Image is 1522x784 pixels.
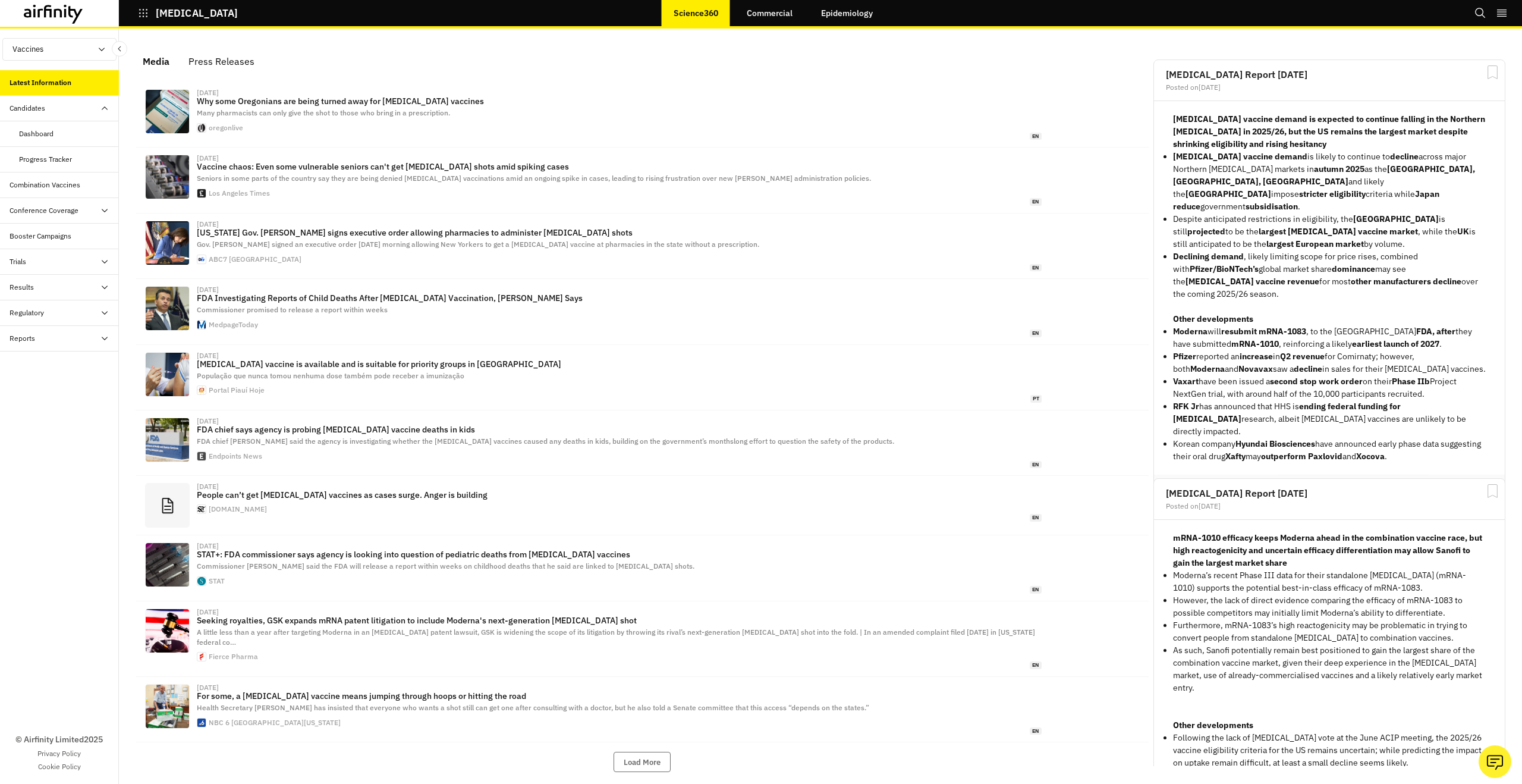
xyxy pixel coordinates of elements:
div: [DATE] [197,352,219,359]
p: STAT+: FDA commissioner says agency is looking into question of pediatric deaths from [MEDICAL_DA... [197,550,1042,559]
div: Dashboard [19,128,54,139]
div: [DATE] [197,155,219,162]
div: [DATE] [197,418,219,425]
span: en [1030,461,1042,469]
strong: [GEOGRAPHIC_DATA] [1185,189,1271,199]
div: Candidates [10,103,45,114]
strong: Phase IIb [1392,376,1430,387]
strong: Pfizer [1173,351,1196,362]
strong: earliest launch of 2027 [1352,338,1439,349]
p: However, the lack of direct evidence comparing the efficacy of mRNA-1083 to possible competitors ... [1173,594,1486,619]
a: [DATE]Vaccine chaos: Even some vulnerable seniors can't get [MEDICAL_DATA] shots amid spiking cas... [136,148,1149,213]
p: Why some Oregonians are being turned away for [MEDICAL_DATA] vaccines [197,96,1042,106]
svg: Bookmark Report [1485,484,1500,498]
div: Conference Coverage [10,205,78,216]
strong: Vaxart [1173,376,1199,387]
strong: Q2 revenue [1280,351,1325,362]
p: [MEDICAL_DATA] vaccine is available and is suitable for priority groups in [GEOGRAPHIC_DATA] [197,359,1042,369]
strong: stricter eligibility [1299,189,1366,199]
div: Reports [10,333,35,344]
p: has announced that HHS is research, albeit [MEDICAL_DATA] vaccines are unlikely to be directly im... [1173,400,1486,438]
p: Seeking royalties, GSK expands mRNA patent litigation to include Moderna's next-generation [MEDIC... [197,616,1042,625]
strong: [MEDICAL_DATA] vaccine revenue [1185,276,1319,287]
div: Media [143,52,169,70]
div: Latest Information [10,77,71,88]
strong: resubmit mRNA-1083 [1221,326,1306,337]
div: Regulatory [10,308,44,318]
svg: Bookmark Report [1485,65,1500,80]
div: [DATE] [197,684,219,691]
div: Results [10,282,34,293]
span: en [1030,586,1042,594]
strong: Other developments [1173,720,1253,730]
div: ABC7 [GEOGRAPHIC_DATA] [209,256,301,263]
strong: decline [1390,151,1419,162]
strong: [GEOGRAPHIC_DATA] [1353,214,1439,224]
div: Trials [10,256,26,267]
span: Gov. [PERSON_NAME] signed an executive order [DATE] morning allowing New Yorkers to get a [MEDICA... [197,240,759,249]
p: Korean company have announced early phase data suggesting their oral drug may and . [1173,438,1486,463]
p: [MEDICAL_DATA] [156,8,238,18]
strong: [MEDICAL_DATA] vaccine demand is expected to continue falling in the Northern [MEDICAL_DATA] in 2... [1173,114,1485,149]
p: © Airfinity Limited 2025 [15,733,103,746]
img: apple-touch-icon.png [197,452,206,460]
p: Despite anticipated restrictions in eligibility, the is still to be the , while the is still anti... [1173,213,1486,250]
p: FDA Investigating Reports of Child Deaths After [MEDICAL_DATA] Vaccination, [PERSON_NAME] Says [197,293,1042,303]
img: 117340.jpg [146,287,189,330]
div: [DATE] [197,221,219,228]
img: GettyImages-1714711122.jpg [146,609,189,653]
a: [DATE][MEDICAL_DATA] vaccine is available and is suitable for priority groups in [GEOGRAPHIC_DATA... [136,345,1149,410]
strong: UK [1457,226,1469,237]
img: favicon.ico [197,255,206,264]
span: População que nunca tomou nenhuma dose também pode receber a imunização [197,371,464,380]
p: Furthermore, mRNA-1083’s high reactogenicity may be problematic in trying to convert people from ... [1173,619,1486,644]
img: cropped-STAT-Favicon-Round-270x270.png [197,577,206,585]
strong: mRNA-1010 [1231,338,1279,349]
div: [DATE] [197,286,219,293]
strong: Hyundai Biosciences [1235,438,1315,449]
button: Close Sidebar [112,41,127,57]
div: Los Angeles Times [209,190,270,197]
div: STAT [209,578,225,585]
strong: FDA, after [1416,326,1455,337]
img: apple-touch-icon.png [197,189,206,197]
h2: [MEDICAL_DATA] Report [DATE] [1166,488,1493,498]
div: Portal Piauí Hoje [209,387,265,394]
span: en [1030,330,1042,337]
strong: decline [1294,363,1322,374]
img: faviconV2 [197,505,206,513]
strong: increase [1240,351,1273,362]
img: fiercefavicon.ico [197,653,206,661]
span: en [1030,661,1042,669]
a: [DATE]FDA chief says agency is probing [MEDICAL_DATA] vaccine deaths in kidsFDA chief [PERSON_NAM... [136,410,1149,476]
strong: projected [1187,226,1225,237]
button: [MEDICAL_DATA] [138,3,238,23]
div: [DATE] [197,483,219,490]
img: cropped-NBC_South-Florida.png [197,719,206,727]
span: pt [1030,395,1042,403]
strong: [MEDICAL_DATA] vaccine demand [1173,151,1307,162]
a: [DATE]For some, a [MEDICAL_DATA] vaccine means jumping through hoops or hitting the roadHealth Se... [136,677,1149,742]
strong: Xocova [1356,451,1385,462]
div: Posted on [DATE] [1166,503,1493,510]
button: Search [1474,3,1486,23]
img: JMIBKPMU6JAHJOMXKCN3V5RXWY.jpg [146,90,189,133]
div: grid [1151,52,1508,766]
strong: RFK Jr [1173,401,1199,412]
a: Cookie Policy [38,761,81,772]
div: Booster Campaigns [10,231,71,242]
a: [DATE]STAT+: FDA commissioner says agency is looking into question of pediatric deaths from [MEDI... [136,535,1149,601]
p: Vaccine chaos: Even some vulnerable seniors can't get [MEDICAL_DATA] shots amid spiking cases [197,162,1042,171]
button: Load More [614,752,671,772]
p: have been issued a on their Project NextGen trial, with around half of the 10,000 participants re... [1173,375,1486,400]
span: Health Secretary [PERSON_NAME] has insisted that everyone who wants a shot still can get one afte... [197,703,869,712]
strong: other [1351,276,1372,287]
p: For some, a [MEDICAL_DATA] vaccine means jumping through hoops or hitting the road [197,691,1042,701]
li: is likely to continue to across major Northern [MEDICAL_DATA] markets in as the and likely the im... [1173,150,1486,213]
strong: Pfizer/BioNTech’s [1190,264,1259,274]
a: Privacy Policy [37,748,81,759]
div: MedpageToday [209,321,258,328]
img: FDA-shutterstock-social31.jpg [146,418,189,462]
div: Press Releases [188,52,254,70]
img: AP25245575605710.jpg [146,685,189,728]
